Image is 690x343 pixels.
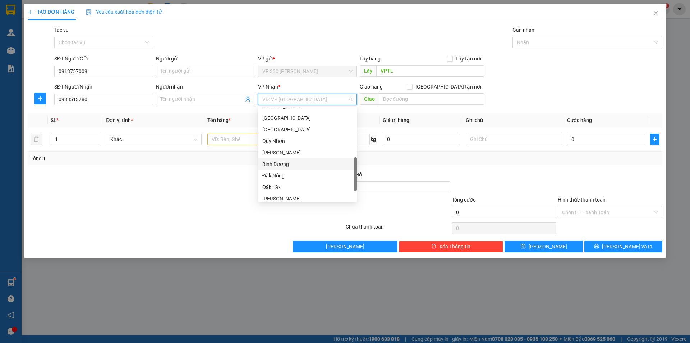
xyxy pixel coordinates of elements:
div: [PERSON_NAME] [262,149,353,157]
th: Ghi chú [463,113,564,127]
input: Dọc đường [379,93,484,105]
div: [GEOGRAPHIC_DATA] [262,114,353,122]
div: Người nhận [156,83,255,91]
span: Lấy tận nơi [453,55,484,63]
span: Giao [360,93,379,105]
span: Tên hàng [207,117,231,123]
button: delete [31,134,42,145]
span: kg [370,134,377,145]
div: Tổng: 1 [31,154,266,162]
div: VP gửi [258,55,357,63]
button: plus [650,134,659,145]
div: Khánh Hòa [258,112,357,124]
label: Tác vụ [54,27,69,33]
span: save [521,244,526,249]
div: Đăk Nông [262,172,353,180]
span: close [653,10,659,16]
input: 0 [383,134,460,145]
span: [GEOGRAPHIC_DATA] tận nơi [413,83,484,91]
span: Giá trị hàng [383,117,409,123]
div: [GEOGRAPHIC_DATA] [262,126,353,134]
span: TẠO ĐƠN HÀNG [28,9,74,15]
div: Bình Dương [262,160,353,168]
button: plus [34,93,46,104]
input: Dọc đường [376,65,484,77]
span: [PERSON_NAME] [326,243,364,251]
span: [PERSON_NAME] [529,243,567,251]
span: Giao hàng [360,84,383,90]
div: Tam Kỳ [258,147,357,158]
div: SĐT Người Gửi [54,55,153,63]
input: Ghi Chú [466,134,561,145]
label: Hình thức thanh toán [558,197,606,203]
span: Cước hàng [567,117,592,123]
span: Thu Hộ [346,172,362,177]
button: printer[PERSON_NAME] và In [584,241,662,252]
div: Bình Dương [258,158,357,170]
span: SL [51,117,56,123]
div: Đăk Lăk [262,183,353,191]
button: deleteXóa Thông tin [399,241,503,252]
span: plus [28,9,33,14]
button: [PERSON_NAME] [293,241,397,252]
label: Gán nhãn [512,27,534,33]
span: printer [594,244,599,249]
div: [PERSON_NAME] [262,195,353,203]
div: Gia Lai [258,193,357,204]
div: Đăk Nông [258,170,357,181]
span: VP Nhận [258,84,278,90]
div: Quy Nhơn [262,137,353,145]
input: VD: Bàn, Ghế [207,134,303,145]
span: Tổng cước [452,197,475,203]
button: save[PERSON_NAME] [505,241,583,252]
div: Đăk Lăk [258,181,357,193]
div: Tuy Hòa [258,124,357,135]
span: Yêu cầu xuất hóa đơn điện tử [86,9,162,15]
span: Lấy [360,65,376,77]
span: VP 330 Lê Duẫn [262,66,353,77]
span: Xóa Thông tin [439,243,470,251]
span: Đơn vị tính [106,117,133,123]
div: Quy Nhơn [258,135,357,147]
span: Khác [110,134,197,145]
span: plus [35,96,46,101]
span: delete [431,244,436,249]
span: plus [650,136,659,142]
div: Chưa thanh toán [345,223,451,235]
span: user-add [245,96,251,102]
button: Close [646,4,666,24]
span: Lấy hàng [360,56,381,62]
div: Người gửi [156,55,255,63]
div: SĐT Người Nhận [54,83,153,91]
img: icon [86,9,92,15]
span: [PERSON_NAME] và In [602,243,652,251]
